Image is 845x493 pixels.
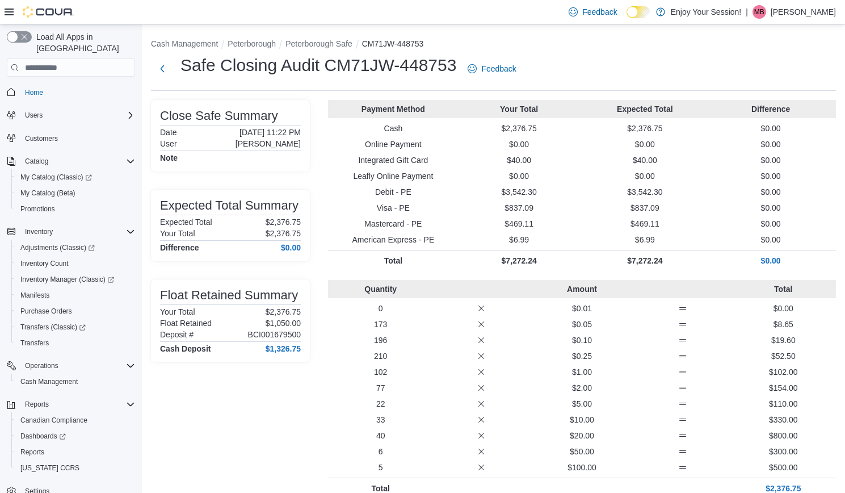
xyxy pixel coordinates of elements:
span: Inventory Manager (Classic) [20,275,114,284]
p: $0.00 [710,139,831,150]
p: $20.00 [534,430,630,441]
span: Adjustments (Classic) [16,241,135,254]
h6: Float Retained [160,319,212,328]
p: 33 [333,414,428,425]
p: $6.99 [459,234,580,245]
span: Transfers [20,339,49,348]
a: Manifests [16,289,54,302]
p: 210 [333,350,428,362]
h4: $1,326.75 [266,344,301,353]
p: $0.00 [710,218,831,229]
h3: Expected Total Summary [160,199,299,212]
span: Canadian Compliance [16,413,135,427]
button: Reports [2,396,140,412]
p: Online Payment [333,139,454,150]
a: Inventory Manager (Classic) [16,273,119,286]
span: Users [20,108,135,122]
p: $800.00 [735,430,831,441]
p: 5 [333,462,428,473]
h3: Float Retained Summary [160,289,298,302]
button: Catalog [20,154,53,168]
span: My Catalog (Beta) [16,186,135,200]
p: $40.00 [585,154,706,166]
p: $837.09 [459,202,580,214]
a: Canadian Compliance [16,413,92,427]
span: Transfers (Classic) [20,323,86,332]
button: Inventory Count [11,256,140,271]
a: [US_STATE] CCRS [16,461,84,475]
button: Operations [20,359,63,373]
span: Inventory [25,227,53,236]
a: Adjustments (Classic) [11,240,140,256]
span: Purchase Orders [16,304,135,318]
p: Leafly Online Payment [333,170,454,182]
p: $40.00 [459,154,580,166]
p: $110.00 [735,398,831,410]
a: Inventory Count [16,257,73,270]
a: Transfers (Classic) [11,319,140,335]
img: Cova [23,6,74,18]
span: Customers [20,131,135,145]
button: CM71JW-448753 [362,39,424,48]
p: $2.00 [534,382,630,394]
p: $0.00 [710,255,831,266]
a: Promotions [16,202,60,216]
p: 196 [333,335,428,346]
p: $469.11 [459,218,580,229]
button: Promotions [11,201,140,217]
p: $0.00 [459,170,580,182]
span: My Catalog (Classic) [16,170,135,184]
h4: Cash Deposit [160,344,211,353]
a: Inventory Manager (Classic) [11,271,140,287]
p: BCI001679500 [248,330,301,339]
p: $3,542.30 [459,186,580,198]
span: Cash Management [16,375,135,388]
p: Total [333,255,454,266]
input: Dark Mode [627,6,650,18]
p: Integrated Gift Card [333,154,454,166]
span: Catalog [25,157,48,166]
span: Promotions [20,204,55,214]
span: Cash Management [20,377,78,386]
p: $0.00 [710,186,831,198]
button: [US_STATE] CCRS [11,460,140,476]
button: Catalog [2,153,140,169]
button: Users [2,107,140,123]
span: Customers [25,134,58,143]
a: Transfers (Classic) [16,320,90,334]
a: Cash Management [16,375,82,388]
p: $0.00 [710,202,831,214]
p: $19.60 [735,335,831,346]
nav: An example of EuiBreadcrumbs [151,38,836,52]
span: Feedback [582,6,617,18]
p: American Express - PE [333,234,454,245]
p: Enjoy Your Session! [671,5,742,19]
button: Users [20,108,47,122]
a: Home [20,86,48,99]
h4: Note [160,153,178,162]
h6: Expected Total [160,218,212,227]
span: Home [25,88,43,97]
span: Inventory Count [16,257,135,270]
p: Expected Total [585,103,706,115]
button: Manifests [11,287,140,303]
button: Operations [2,358,140,374]
p: Quantity [333,283,428,295]
span: Purchase Orders [20,307,72,316]
span: Transfers (Classic) [16,320,135,334]
p: $0.00 [710,234,831,245]
p: $0.25 [534,350,630,362]
p: [DATE] 11:22 PM [239,128,301,137]
button: My Catalog (Beta) [11,185,140,201]
p: $330.00 [735,414,831,425]
p: $2,376.75 [266,229,301,238]
a: My Catalog (Classic) [11,169,140,185]
span: Transfers [16,336,135,350]
button: Cash Management [151,39,218,48]
p: [PERSON_NAME] [771,5,836,19]
p: $500.00 [735,462,831,473]
p: Payment Method [333,103,454,115]
h6: Your Total [160,229,195,238]
p: $2,376.75 [459,123,580,134]
p: Cash [333,123,454,134]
